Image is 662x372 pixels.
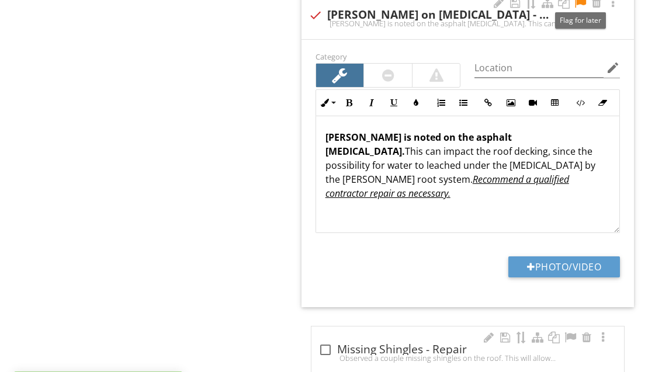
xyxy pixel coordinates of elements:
[569,92,591,114] button: Code View
[544,92,566,114] button: Insert Table
[591,92,614,114] button: Clear Formatting
[325,173,569,200] em: Recommend a qualified contractor repair as necessary.
[316,92,338,114] button: Inline Style
[318,354,617,363] div: Observed a couple missing shingles on the roof. This will allow water infiltration into the roof ...
[405,92,427,114] button: Colors
[500,92,522,114] button: Insert Image (Ctrl+P)
[325,131,610,201] p: This can impact the roof decking, since the possibility for water to leached under the [MEDICAL_D...
[522,92,544,114] button: Insert Video
[316,52,346,62] label: Category
[430,92,452,114] button: Ordered List
[560,16,601,26] span: Flag for later
[508,257,620,278] button: Photo/Video
[474,59,604,78] input: Location
[606,61,620,75] i: edit
[477,92,500,114] button: Insert Link (Ctrl+K)
[325,131,512,158] strong: [PERSON_NAME] is noted on the asphalt [MEDICAL_DATA].
[452,92,474,114] button: Unordered List
[361,92,383,114] button: Italic (Ctrl+I)
[338,92,361,114] button: Bold (Ctrl+B)
[309,19,627,29] div: [PERSON_NAME] is noted on the asphalt [MEDICAL_DATA]. This can impact the roof decking, since the...
[383,92,405,114] button: Underline (Ctrl+U)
